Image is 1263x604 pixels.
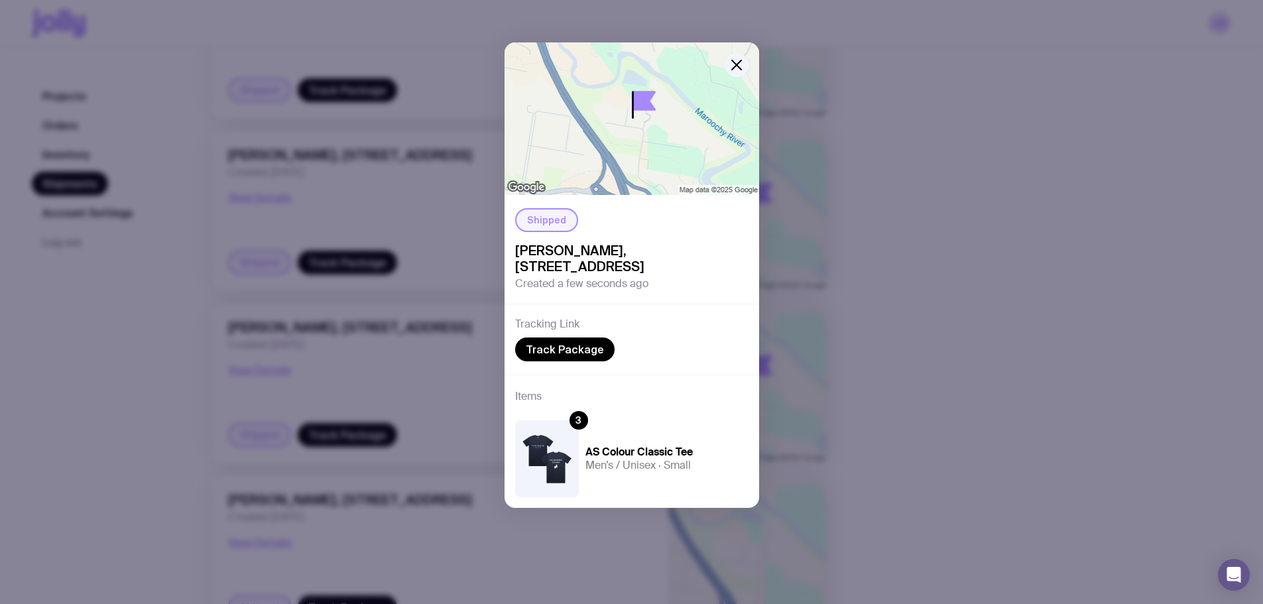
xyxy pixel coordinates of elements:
h3: Items [515,389,542,404]
h3: Tracking Link [515,318,579,331]
h4: AS Colour Classic Tee [585,446,693,459]
h5: Men’s / Unisex · Small [585,459,693,472]
div: Open Intercom Messenger [1218,559,1250,591]
div: Shipped [515,208,578,232]
span: [PERSON_NAME], [STREET_ADDRESS] [515,243,749,274]
a: Track Package [515,337,615,361]
div: 3 [570,411,588,430]
span: Created a few seconds ago [515,277,648,290]
img: staticmap [505,42,759,195]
